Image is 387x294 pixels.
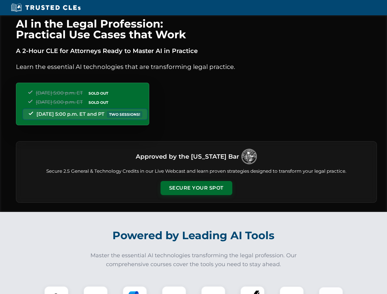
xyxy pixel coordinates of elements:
p: Master the essential AI technologies transforming the legal profession. Our comprehensive courses... [86,251,301,269]
h3: Approved by the [US_STATE] Bar [136,151,239,162]
span: [DATE] 5:00 p.m. ET [36,99,83,105]
span: SOLD OUT [86,99,110,106]
button: Secure Your Spot [161,181,232,195]
p: Secure 2.5 General & Technology Credits in our Live Webcast and learn proven strategies designed ... [24,168,369,175]
span: SOLD OUT [86,90,110,96]
h2: Powered by Leading AI Tools [24,225,363,246]
p: Learn the essential AI technologies that are transforming legal practice. [16,62,377,72]
span: [DATE] 5:00 p.m. ET [36,90,83,96]
p: A 2-Hour CLE for Attorneys Ready to Master AI in Practice [16,46,377,56]
img: Trusted CLEs [9,3,82,12]
img: Logo [241,149,257,164]
h1: AI in the Legal Profession: Practical Use Cases that Work [16,18,377,40]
